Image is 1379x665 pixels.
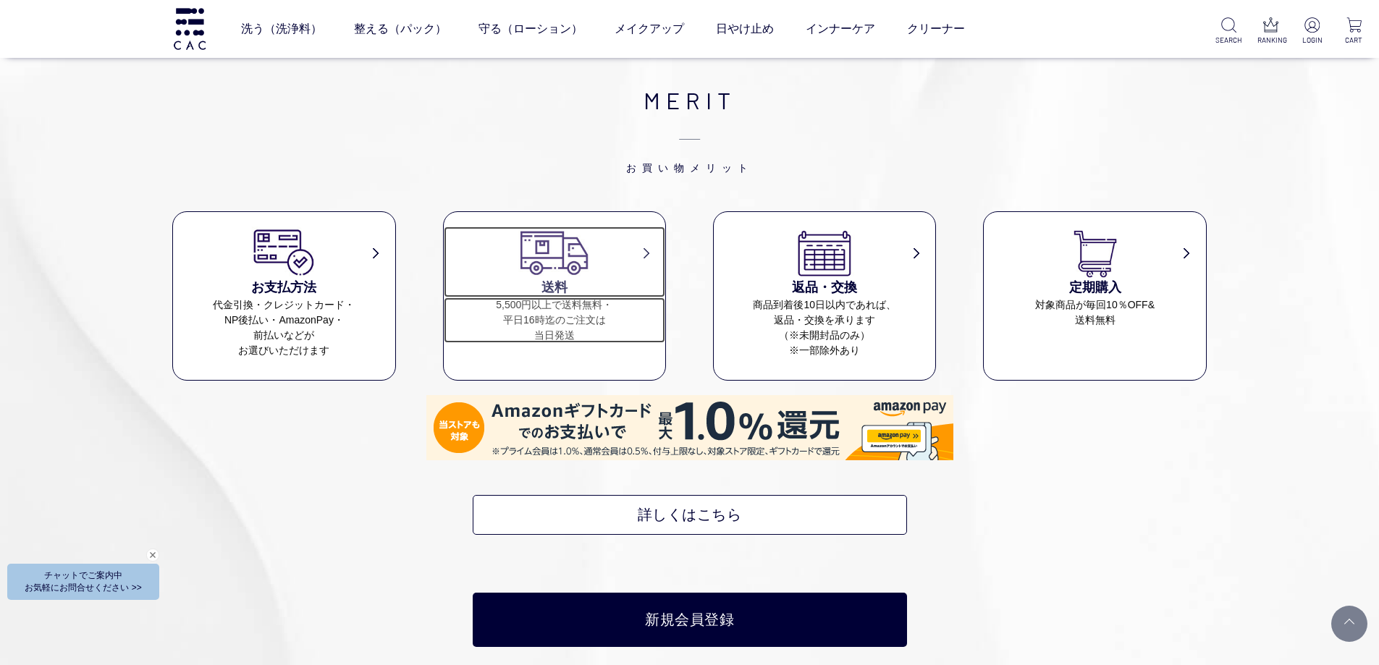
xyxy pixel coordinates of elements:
a: 守る（ローション） [478,9,583,49]
p: SEARCH [1215,35,1242,46]
dd: 商品到着後10日以内であれば、 返品・交換を承ります （※未開封品のみ） ※一部除外あり [714,297,936,358]
h3: 送料 [444,278,666,297]
a: 詳しくはこちら [473,495,907,535]
a: クリーナー [907,9,965,49]
a: インナーケア [806,9,875,49]
a: 洗う（洗浄料） [241,9,322,49]
dd: 5,500円以上で送料無料・ 平日16時迄のご注文は 当日発送 [444,297,666,343]
h3: 定期購入 [984,278,1206,297]
img: 01_Amazon_Pay_BBP_728x90.png [426,395,953,460]
a: 返品・交換 商品到着後10日以内であれば、返品・交換を承ります（※未開封品のみ）※一部除外あり [714,226,936,358]
a: 定期購入 対象商品が毎回10％OFF&送料無料 [984,226,1206,328]
a: 新規会員登録 [473,593,907,647]
dd: 対象商品が毎回10％OFF& 送料無料 [984,297,1206,328]
h3: お支払方法 [173,278,395,297]
h2: MERIT [172,82,1207,175]
a: 送料 5,500円以上で送料無料・平日16時迄のご注文は当日発送 [444,226,666,343]
a: RANKING [1257,17,1284,46]
a: お支払方法 代金引換・クレジットカード・NP後払い・AmazonPay・前払いなどがお選びいただけます [173,226,395,358]
h3: 返品・交換 [714,278,936,297]
span: お買い物メリット [172,117,1207,175]
p: LOGIN [1299,35,1325,46]
a: LOGIN [1299,17,1325,46]
p: CART [1341,35,1367,46]
a: 日やけ止め [716,9,774,49]
a: 整える（パック） [354,9,447,49]
img: logo [172,8,208,49]
a: メイクアップ [615,9,684,49]
a: SEARCH [1215,17,1242,46]
p: RANKING [1257,35,1284,46]
dd: 代金引換・クレジットカード・ NP後払い・AmazonPay・ 前払いなどが お選びいただけます [173,297,395,358]
a: CART [1341,17,1367,46]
